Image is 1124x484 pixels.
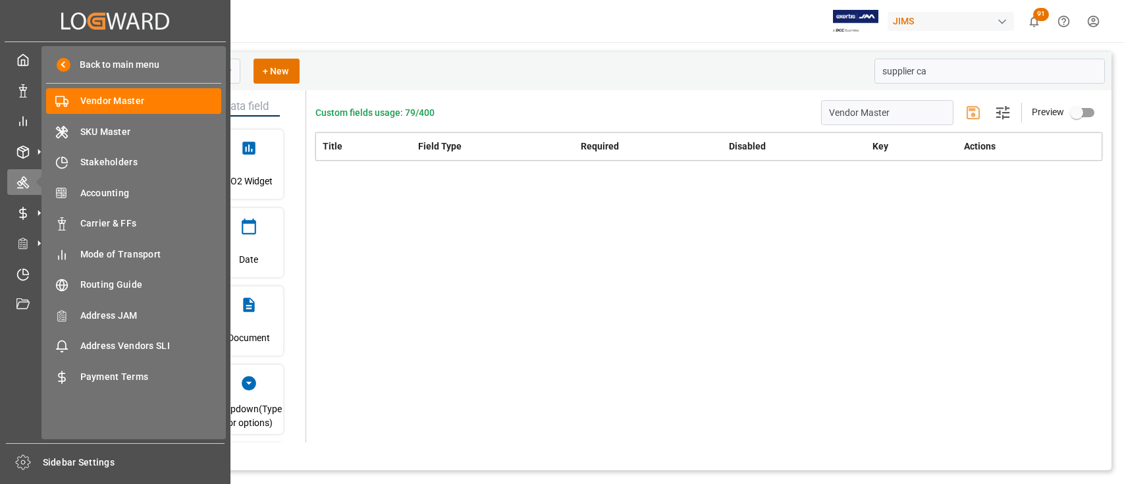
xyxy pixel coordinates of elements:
a: Timeslot Management V2 [7,261,223,286]
a: Routing Guide [46,272,221,298]
span: Payment Terms [80,370,222,384]
span: Sidebar Settings [43,456,225,470]
span: Carrier & FFs [80,217,222,230]
th: Required [574,133,722,161]
button: + New [254,59,300,84]
button: JIMS [888,9,1019,34]
a: Stakeholders [46,149,221,175]
span: CO2 Widget [225,163,273,199]
span: Mode of Transport [80,248,222,261]
span: Address Vendors SLI [80,339,222,353]
span: Back to main menu [70,58,159,72]
span: Address JAM [80,309,222,323]
span: Vendor Master [80,94,222,108]
a: Address JAM [46,302,221,328]
input: Search for key/title [874,59,1105,84]
a: Document Management [7,292,223,317]
a: Vendor Master [46,88,221,114]
span: Accounting [80,186,222,200]
th: Field Type [412,133,574,161]
a: Data Management [7,77,223,103]
span: Preview [1032,107,1064,117]
span: Dropdown(Type for options) [214,398,283,434]
a: My Reports [7,108,223,134]
th: Key [866,133,950,160]
span: Date [239,242,258,277]
span: SKU Master [80,125,222,139]
a: Mode of Transport [46,241,221,267]
button: show 91 new notifications [1019,7,1049,36]
span: Routing Guide [80,278,222,292]
span: Stakeholders [80,155,222,169]
a: Accounting [46,180,221,205]
a: My Cockpit [7,47,223,72]
span: Custom fields usage: 79/400 [315,106,435,120]
div: JIMS [888,12,1014,31]
img: Exertis%20JAM%20-%20Email%20Logo.jpg_1722504956.jpg [833,10,878,33]
span: Document [228,320,270,356]
a: SKU Master [46,119,221,144]
th: Title [316,133,412,161]
th: Disabled [722,133,867,161]
a: Carrier & FFs [46,211,221,236]
input: Enter schema title [821,100,953,125]
a: Address Vendors SLI [46,333,221,359]
span: 91 [1033,8,1049,21]
a: Payment Terms [46,363,221,389]
button: Help Center [1049,7,1079,36]
th: Actions [950,133,1102,161]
